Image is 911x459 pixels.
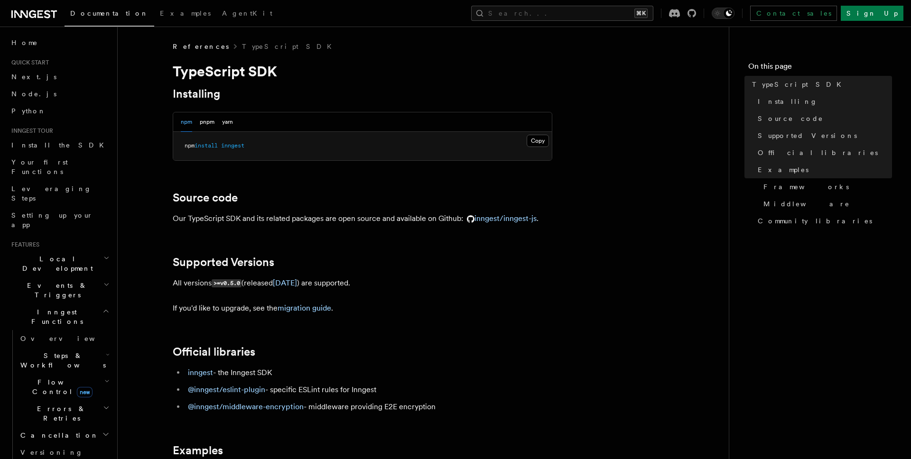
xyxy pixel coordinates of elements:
[8,180,112,207] a: Leveraging Steps
[160,9,211,17] span: Examples
[754,161,892,178] a: Examples
[634,9,648,18] kbd: ⌘K
[17,431,99,440] span: Cancellation
[17,404,103,423] span: Errors & Retries
[758,114,823,123] span: Source code
[8,277,112,303] button: Events & Triggers
[173,87,220,101] a: Installing
[754,212,892,229] a: Community libraries
[752,80,847,89] span: TypeScript SDK
[173,276,552,290] p: All versions (released ) are supported.
[173,444,223,457] a: Examples
[8,250,112,277] button: Local Development
[154,3,216,26] a: Examples
[17,351,106,370] span: Steps & Workflows
[11,185,92,202] span: Leveraging Steps
[222,112,233,132] button: yarn
[11,90,56,98] span: Node.js
[8,85,112,102] a: Node.js
[758,131,857,140] span: Supported Versions
[758,165,809,174] span: Examples
[216,3,278,26] a: AgentKit
[8,34,112,51] a: Home
[173,256,274,269] a: Supported Versions
[760,178,892,195] a: Frameworks
[17,400,112,427] button: Errors & Retries
[754,93,892,110] a: Installing
[212,279,242,287] code: >=v0.5.0
[763,199,850,209] span: Middleware
[17,330,112,347] a: Overview
[188,368,213,377] a: inngest
[20,449,83,456] span: Versioning
[8,154,112,180] a: Your first Functions
[748,76,892,93] a: TypeScript SDK
[65,3,154,27] a: Documentation
[221,142,244,149] span: inngest
[70,9,149,17] span: Documentation
[185,400,552,413] li: - middleware providing E2E encryption
[173,345,255,358] a: Official libraries
[195,142,218,149] span: install
[20,335,118,342] span: Overview
[173,212,552,225] p: Our TypeScript SDK and its related packages are open source and available on Github: .
[173,191,238,204] a: Source code
[17,347,112,374] button: Steps & Workflows
[273,278,297,287] a: [DATE]
[173,63,552,80] h1: TypeScript SDK
[11,38,38,47] span: Home
[222,9,272,17] span: AgentKit
[712,8,734,19] button: Toggle dark mode
[763,182,849,192] span: Frameworks
[17,427,112,444] button: Cancellation
[77,387,93,397] span: new
[8,307,102,326] span: Inngest Functions
[8,281,103,300] span: Events & Triggers
[8,254,103,273] span: Local Development
[8,59,49,66] span: Quick start
[188,402,304,411] a: @inngest/middleware-encryption
[185,142,195,149] span: npm
[8,303,112,330] button: Inngest Functions
[760,195,892,212] a: Middleware
[181,112,192,132] button: npm
[242,42,337,51] a: TypeScript SDK
[750,6,837,21] a: Contact sales
[758,148,878,157] span: Official libraries
[11,141,110,149] span: Install the SDK
[11,158,68,175] span: Your first Functions
[8,102,112,119] a: Python
[11,107,46,115] span: Python
[8,241,39,248] span: Features
[17,377,104,396] span: Flow Control
[278,303,331,312] a: migration guide
[758,216,872,226] span: Community libraries
[17,374,112,400] button: Flow Controlnew
[188,385,265,394] a: @inngest/eslint-plugin
[754,144,892,161] a: Official libraries
[8,137,112,154] a: Install the SDK
[200,112,214,132] button: pnpm
[463,214,537,223] a: inngest/inngest-js
[8,68,112,85] a: Next.js
[527,135,549,147] button: Copy
[173,42,229,51] span: References
[841,6,903,21] a: Sign Up
[471,6,653,21] button: Search...⌘K
[8,207,112,233] a: Setting up your app
[185,383,552,396] li: - specific ESLint rules for Inngest
[758,97,818,106] span: Installing
[748,61,892,76] h4: On this page
[8,127,53,135] span: Inngest tour
[11,211,93,229] span: Setting up your app
[754,110,892,127] a: Source code
[11,73,56,81] span: Next.js
[173,302,552,315] p: If you'd like to upgrade, see the .
[185,366,552,379] li: - the Inngest SDK
[754,127,892,144] a: Supported Versions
